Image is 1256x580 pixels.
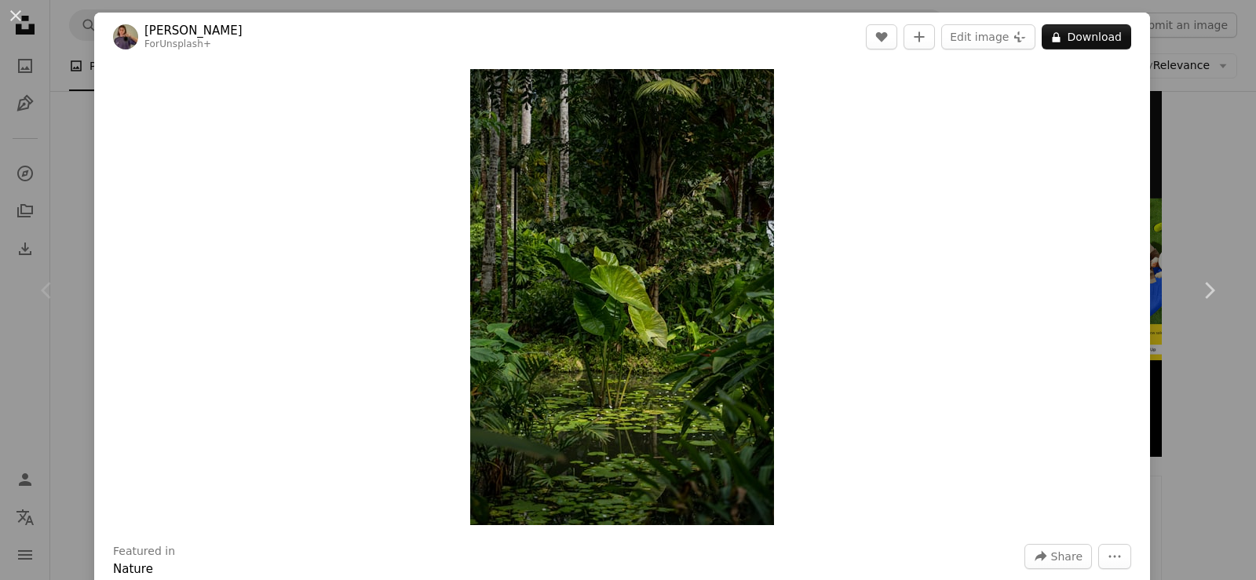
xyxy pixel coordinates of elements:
img: Go to Dario Brönnimann's profile [113,24,138,49]
span: Share [1051,545,1083,568]
button: Download [1042,24,1131,49]
button: More Actions [1098,544,1131,569]
button: Edit image [941,24,1035,49]
a: Nature [113,562,153,576]
button: Zoom in on this image [470,69,774,525]
img: a lush green forest filled with lots of trees [470,69,774,525]
button: Share this image [1024,544,1092,569]
button: Like [866,24,897,49]
a: [PERSON_NAME] [144,23,243,38]
a: Unsplash+ [159,38,211,49]
div: For [144,38,243,51]
button: Add to Collection [904,24,935,49]
h3: Featured in [113,544,175,560]
a: Next [1162,215,1256,366]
